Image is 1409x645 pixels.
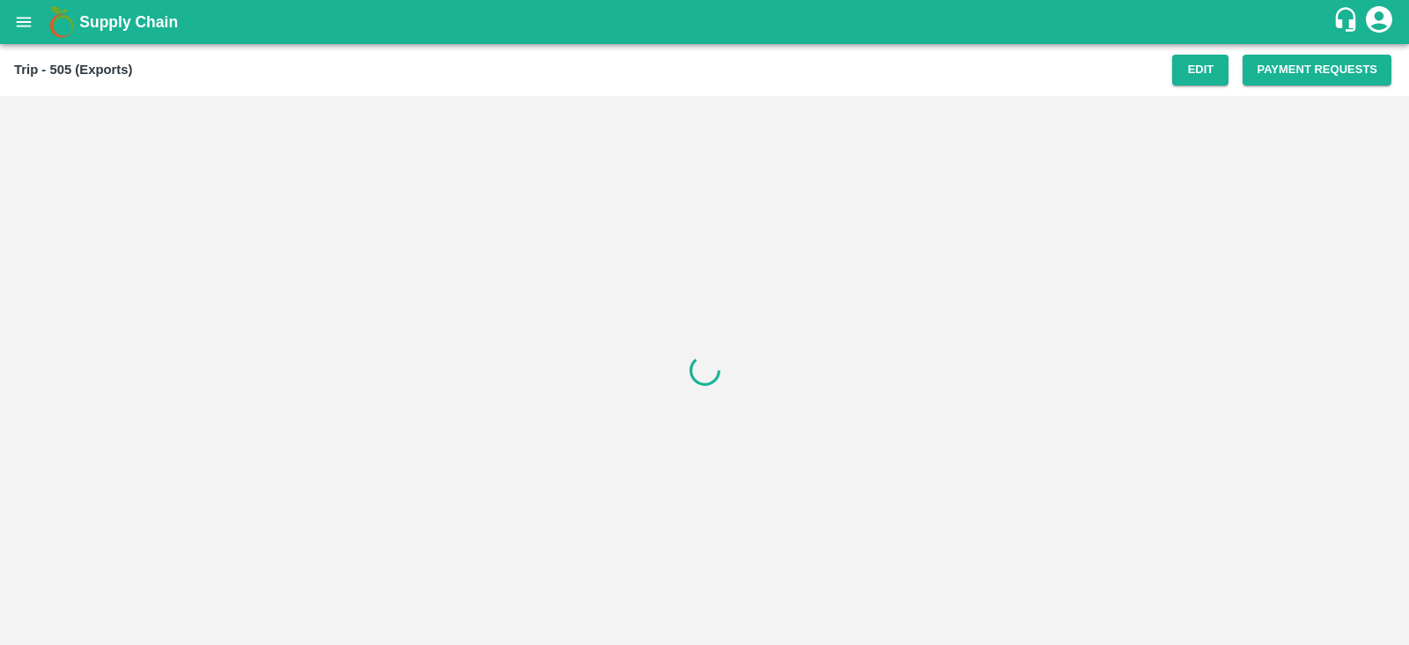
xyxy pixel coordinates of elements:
img: logo [44,4,79,40]
a: Supply Chain [79,10,1332,34]
div: account of current user [1363,4,1395,41]
b: Supply Chain [79,13,178,31]
b: Trip - 505 (Exports) [14,63,132,77]
button: open drawer [4,2,44,42]
button: Edit [1172,55,1228,85]
button: Payment Requests [1243,55,1391,85]
div: customer-support [1332,6,1363,38]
